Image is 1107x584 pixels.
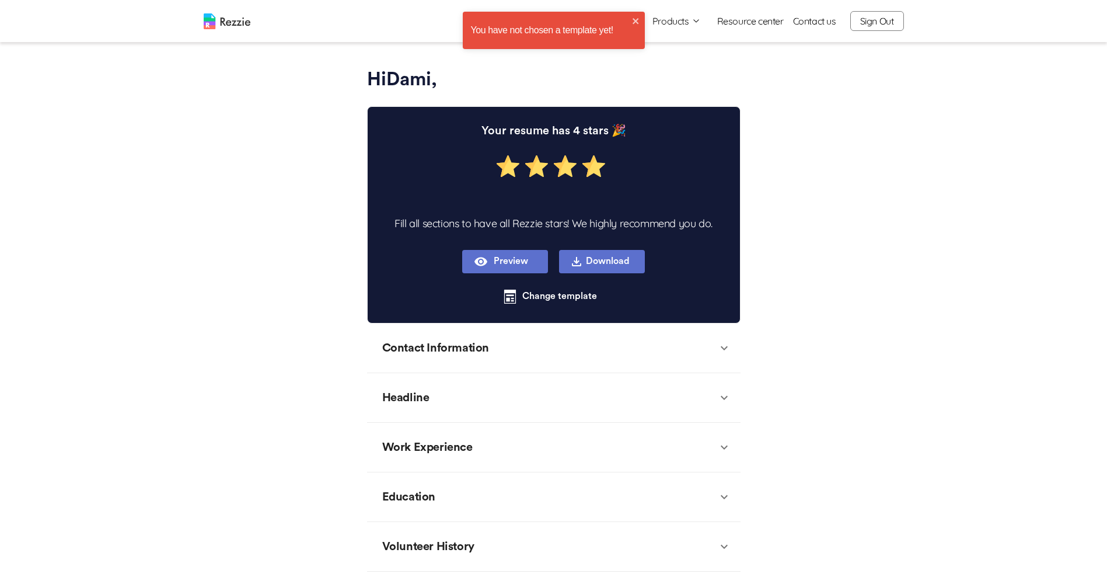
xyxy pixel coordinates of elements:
[481,122,626,140] p: Your resume has 4 stars 🎉
[394,215,713,232] p: Fill all sections to have all Rezzie stars! We highly recommend you do.
[376,529,480,564] div: Volunteer History
[793,14,836,28] a: Contact us
[467,20,632,41] div: You have not chosen a template yet!
[717,14,784,28] a: Resource center
[554,155,577,178] img: stars
[367,373,741,423] div: Headline
[559,250,645,273] button: Download
[376,380,435,415] div: Headline
[367,522,741,572] div: Volunteer History
[367,324,741,373] div: Contact Information
[367,472,741,522] div: Education
[632,16,640,26] button: close
[367,423,741,472] div: Work Experience
[376,479,441,515] div: Education
[582,155,605,178] img: stars
[497,155,519,178] img: stars
[525,155,548,178] img: stars
[376,331,495,366] div: Contact Information
[204,13,250,29] img: logo
[652,14,701,28] button: Products
[367,70,741,89] p: Hi Dami ,
[850,11,904,31] button: Sign Out
[493,285,615,308] button: Change template
[493,290,615,301] a: Change template
[462,250,548,273] button: Preview
[376,430,479,465] div: Work Experience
